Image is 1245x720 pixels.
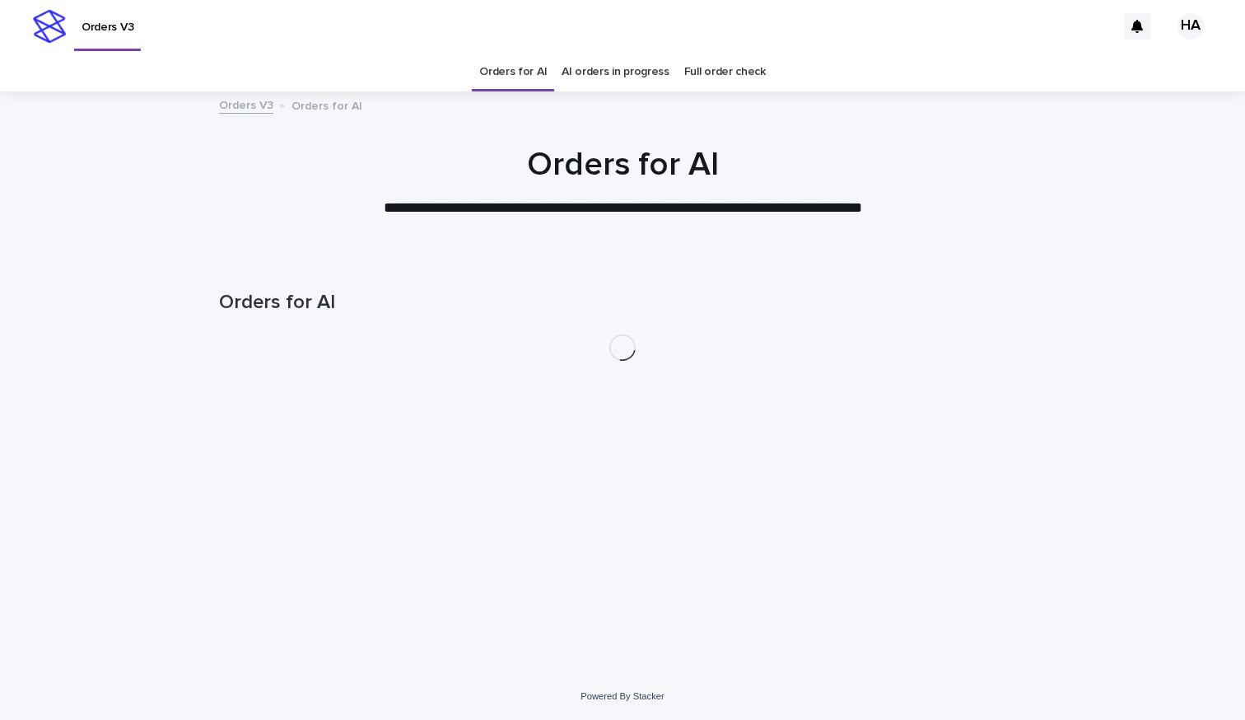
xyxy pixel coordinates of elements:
p: Orders for AI [291,96,362,114]
img: stacker-logo-s-only.png [33,10,66,43]
h1: Orders for AI [219,291,1026,315]
h1: Orders for AI [219,145,1026,185]
a: Powered By Stacker [581,691,664,701]
a: AI orders in progress [562,53,669,91]
div: HA [1177,13,1204,40]
a: Orders V3 [219,95,273,114]
a: Full order check [684,53,766,91]
a: Orders for AI [479,53,547,91]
